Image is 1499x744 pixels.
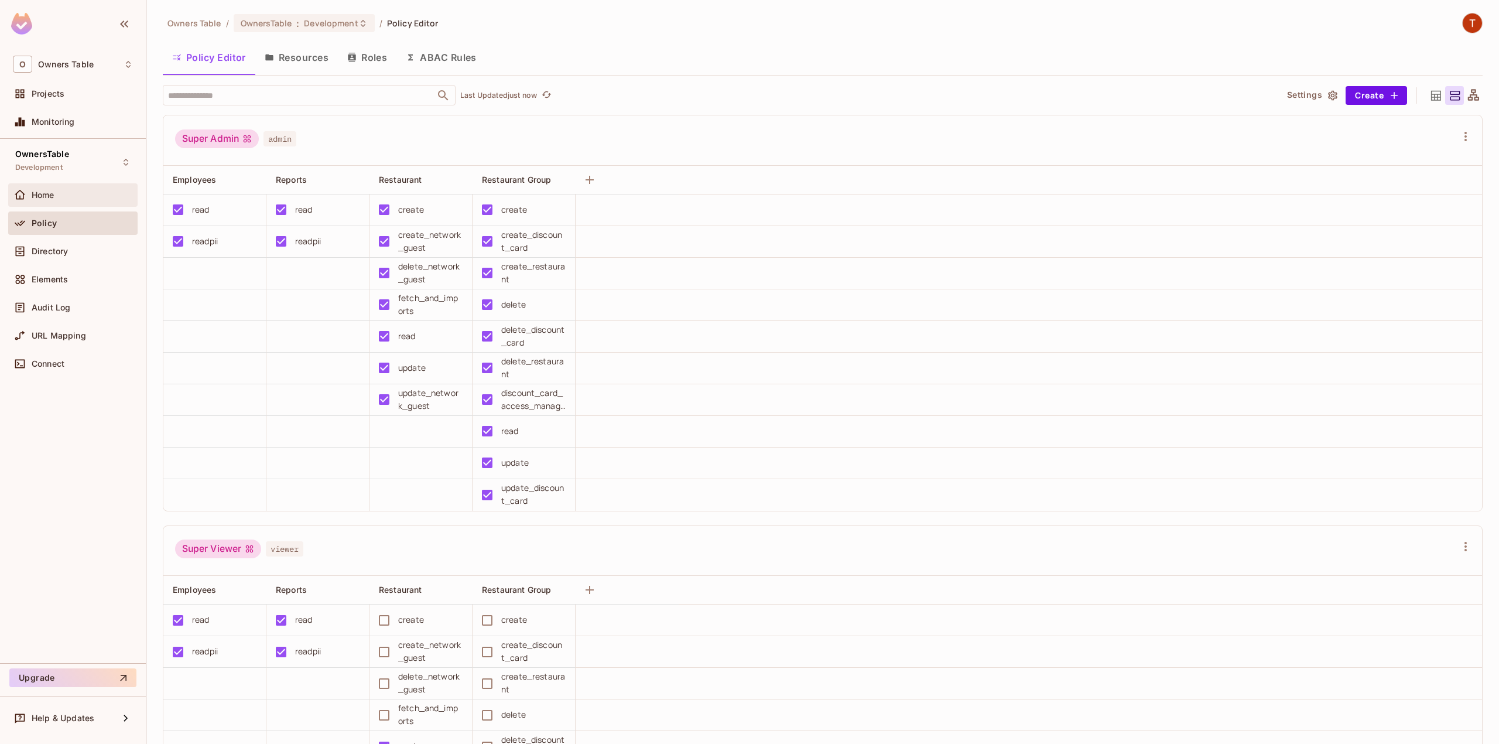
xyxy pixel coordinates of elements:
[537,88,553,103] span: Click to refresh data
[276,585,307,595] span: Reports
[1463,13,1482,33] img: TableSteaks Development
[32,219,57,228] span: Policy
[398,260,463,286] div: delete_network_guest
[13,56,32,73] span: O
[398,292,463,318] div: fetch_and_imports
[295,203,313,216] div: read
[1346,86,1407,105] button: Create
[295,613,313,626] div: read
[163,43,255,72] button: Policy Editor
[460,91,537,100] p: Last Updated just now
[398,670,463,696] div: delete_network_guest
[482,175,551,185] span: Restaurant Group
[192,203,210,216] div: read
[15,163,63,172] span: Development
[173,175,216,185] span: Employees
[304,18,358,29] span: Development
[276,175,307,185] span: Reports
[295,645,321,658] div: readpii
[32,190,54,200] span: Home
[501,613,527,626] div: create
[398,203,424,216] div: create
[192,613,210,626] div: read
[398,361,426,374] div: update
[263,131,296,146] span: admin
[338,43,396,72] button: Roles
[501,482,566,507] div: update_discount_card
[226,18,229,29] li: /
[482,585,551,595] span: Restaurant Group
[192,645,218,658] div: readpii
[501,387,566,412] div: discount_card_access_management
[32,247,68,256] span: Directory
[32,275,68,284] span: Elements
[296,19,300,28] span: :
[539,88,553,103] button: refresh
[435,87,451,104] button: Open
[32,303,70,312] span: Audit Log
[501,425,519,438] div: read
[1282,86,1341,105] button: Settings
[501,203,527,216] div: create
[15,149,69,159] span: OwnersTable
[501,456,529,469] div: update
[542,90,552,101] span: refresh
[192,235,218,248] div: readpii
[379,18,382,29] li: /
[32,331,86,340] span: URL Mapping
[398,702,463,728] div: fetch_and_imports
[501,670,566,696] div: create_restaurant
[398,387,463,412] div: update_network_guest
[167,18,221,29] span: the active workspace
[501,708,526,721] div: delete
[173,585,216,595] span: Employees
[32,89,64,98] span: Projects
[501,355,566,381] div: delete_restaurant
[266,541,303,557] span: viewer
[398,613,424,626] div: create
[398,330,416,343] div: read
[32,714,94,723] span: Help & Updates
[175,129,259,148] div: Super Admin
[501,298,526,311] div: delete
[38,60,94,69] span: Workspace: Owners Table
[501,639,566,664] div: create_discount_card
[11,13,32,35] img: SReyMgAAAABJRU5ErkJggg==
[501,228,566,254] div: create_discount_card
[295,235,321,248] div: readpii
[501,323,566,349] div: delete_discount_card
[32,359,64,368] span: Connect
[32,117,75,127] span: Monitoring
[396,43,486,72] button: ABAC Rules
[255,43,338,72] button: Resources
[379,585,422,595] span: Restaurant
[241,18,292,29] span: OwnersTable
[398,228,463,254] div: create_network_guest
[501,260,566,286] div: create_restaurant
[379,175,422,185] span: Restaurant
[175,540,261,558] div: Super Viewer
[9,668,136,687] button: Upgrade
[398,639,463,664] div: create_network_guest
[387,18,439,29] span: Policy Editor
